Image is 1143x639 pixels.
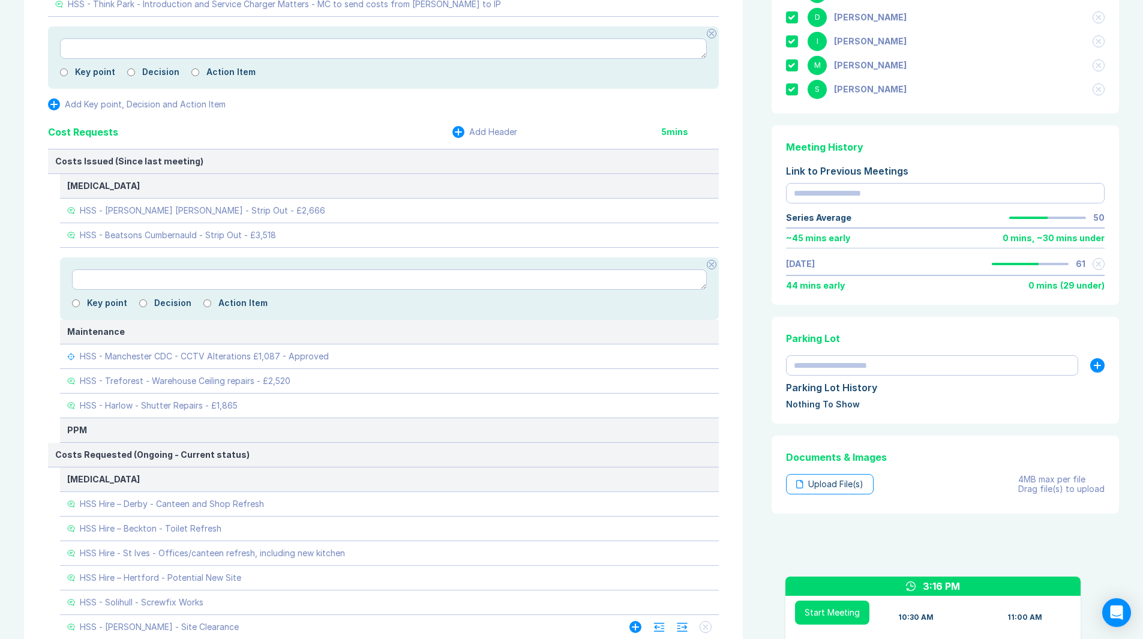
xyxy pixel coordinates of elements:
div: 5 mins [661,127,719,137]
div: 44 mins early [786,281,845,290]
div: HSS - Solihull - Screwfix Works [80,598,203,607]
div: 61 [1076,259,1085,269]
div: 0 mins , ~ 30 mins under [1003,233,1105,243]
div: Meeting History [786,140,1105,154]
div: Maintenance [67,327,712,337]
div: [MEDICAL_DATA] [67,181,712,191]
label: Decision [154,298,191,308]
label: Decision [142,67,179,77]
a: [DATE] [786,259,815,269]
div: Open Intercom Messenger [1102,598,1131,627]
div: ~ 45 mins early [786,233,850,243]
div: HSS - Treforest - Warehouse Ceiling repairs - £2,520 [80,376,290,386]
div: [MEDICAL_DATA] [67,475,712,484]
div: Parking Lot [786,331,1105,346]
div: ( 29 under ) [1060,281,1105,290]
div: Documents & Images [786,450,1105,464]
div: HSS Hire – Beckton - Toilet Refresh [80,524,221,533]
div: Costs Requested (Ongoing - Current status) [55,450,712,460]
div: HSS - Harlow - Shutter Repairs - £1,865 [80,401,238,410]
div: I [808,32,827,51]
div: S [808,80,827,99]
label: Key point [87,298,127,308]
label: Action Item [206,67,256,77]
div: 4MB max per file [1018,475,1105,484]
div: Matthew Cooper [834,61,907,70]
div: Parking Lot History [786,380,1105,395]
div: HSS - Beatsons Cumbernauld - Strip Out - £3,518 [80,230,276,240]
div: HSS Hire - St Ives - Offices/canteen refresh, including new kitchen [80,548,345,558]
div: HSS - [PERSON_NAME] - Site Clearance [80,622,239,632]
div: 11:00 AM [1007,613,1042,622]
div: Sandra Ulaszewski [834,85,907,94]
div: Upload File(s) [786,474,874,494]
div: Series Average [786,213,851,223]
div: Nothing To Show [786,400,1105,409]
div: 0 mins [1028,281,1058,290]
div: Link to Previous Meetings [786,164,1105,178]
div: D [808,8,827,27]
div: M [808,56,827,75]
div: HSS - [PERSON_NAME] [PERSON_NAME] - Strip Out - £2,666 [80,206,325,215]
div: Iain Parnell [834,37,907,46]
label: Key point [75,67,115,77]
div: 3:16 PM [923,579,960,593]
div: PPM [67,425,712,435]
div: HSS Hire – Derby - Canteen and Shop Refresh [80,499,264,509]
div: HSS Hire – Hertford - Potential New Site [80,573,241,583]
div: Add Header [469,127,517,137]
button: Start Meeting [795,601,869,625]
div: Drag file(s) to upload [1018,484,1105,494]
div: Debbie Coburn [834,13,907,22]
div: Add Key point, Decision and Action Item [65,100,226,109]
div: HSS - Manchester CDC - CCTV Alterations £1,087 - Approved [80,352,329,361]
button: Add Header [452,126,517,138]
div: 10:30 AM [898,613,934,622]
label: Action Item [218,298,268,308]
div: 50 [1093,213,1105,223]
div: Cost Requests [48,125,118,139]
button: Add Key point, Decision and Action Item [48,98,226,110]
div: Costs Issued (Since last meeting) [55,157,712,166]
